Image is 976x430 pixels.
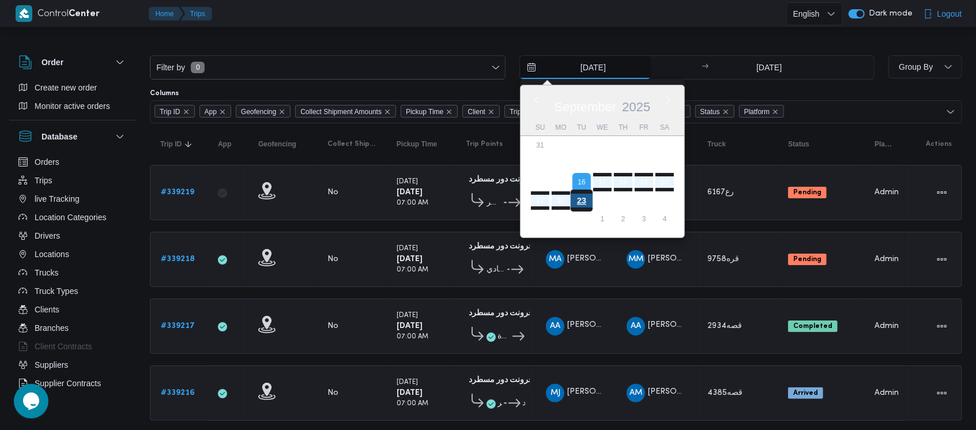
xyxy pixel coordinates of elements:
span: Admin [875,255,899,263]
button: Logout [919,2,967,25]
div: month-2025-09 [530,136,675,228]
span: Status [700,105,720,118]
span: Admin [875,322,899,330]
button: live Tracking [14,190,131,208]
span: Platform [875,139,894,149]
span: Trip Points [510,105,542,118]
b: Completed [793,323,832,330]
button: Remove Pickup Time from selection in this group [446,108,453,115]
b: # 339216 [161,389,195,397]
small: [DATE] [397,246,418,252]
small: 07:00 AM [397,401,428,407]
div: day-15 [552,173,570,191]
div: day-11 [614,154,632,173]
button: Actions [933,250,951,269]
input: Press the down key to open a popover containing a calendar. [712,56,827,79]
div: day-23 [570,190,592,212]
button: Drivers [14,227,131,245]
button: Remove Trip ID from selection in this group [183,108,190,115]
a: #339216 [161,386,195,400]
button: Open list of options [946,107,955,116]
button: Database [18,130,127,144]
div: day-13 [655,154,674,173]
div: Database [9,153,136,402]
div: day-27 [655,191,674,210]
small: 07:00 AM [397,334,428,340]
button: Geofencing [254,135,311,153]
span: Actions [926,139,952,149]
span: Truck [707,139,726,149]
div: day-22 [552,191,570,210]
iframe: chat widget [12,384,48,418]
span: Trip ID; Sorted in descending order [160,139,182,149]
small: 07:00 AM [397,200,428,206]
div: Mo [552,119,570,135]
span: Status [695,105,734,118]
span: Branches [35,321,69,335]
div: No [327,187,338,198]
span: Collect Shipment Amounts [295,105,396,118]
span: 2025 [622,100,650,114]
span: Trip Points [466,139,503,149]
div: Sa [655,119,674,135]
span: MA [549,250,562,269]
b: Center [69,10,100,18]
span: Dark mode [865,9,913,18]
span: Collect Shipment Amounts [300,105,382,118]
span: Orders [35,155,59,169]
span: قصه4385 [707,389,743,397]
div: day-1 [593,210,612,228]
div: Fr [635,119,653,135]
span: Admin [875,188,899,196]
button: Platform [870,135,899,153]
span: Pending [788,187,827,198]
div: day-16 [572,173,591,191]
span: رابيت مدينة نصر [498,397,502,410]
span: Create new order [35,81,97,95]
button: Location Categories [14,208,131,227]
div: Muhammad Mahmood Ahmad Msaaod [627,250,645,269]
div: Abadallah Aid Abadalsalam Abadalihafz [546,317,564,335]
div: day-4 [655,210,674,228]
b: # 339217 [161,322,195,330]
b: # 339218 [161,255,195,263]
b: # 339219 [161,188,194,196]
label: Columns [150,89,179,98]
button: App [213,135,242,153]
div: day-14 [531,173,549,191]
span: Client [462,105,500,118]
button: Home [149,7,183,21]
span: قره9758 [707,255,739,263]
div: Su [531,119,549,135]
span: [PERSON_NAME] [PERSON_NAME] [648,388,782,396]
button: Trucks [14,263,131,282]
button: Actions [933,317,951,335]
span: Drivers [35,229,60,243]
button: Supplier Contracts [14,374,131,393]
div: day-17 [593,173,612,191]
span: Filter by [155,61,186,74]
button: Remove App from selection in this group [219,108,226,115]
img: X8yXhbKr1z7QwAAAABJRU5ErkJggg== [16,5,32,22]
a: #339217 [161,319,195,333]
div: day-10 [593,154,612,173]
button: Trips [14,171,131,190]
span: Platform [739,105,785,118]
input: Press the down key to enter a popover containing a calendar. Press the escape key to close the po... [520,56,651,79]
div: Button. Open the year selector. 2025 is currently selected. [621,99,651,115]
button: Orders [14,153,131,171]
svg: Sorted in descending order [184,139,193,149]
button: Create new order [14,78,131,97]
span: Truck Types [35,284,78,298]
div: day-12 [635,154,653,173]
button: Filter by0 available filters [150,56,505,79]
span: فرونت دور مسطرد [522,397,525,410]
span: Pickup Time [401,105,458,118]
b: [DATE] [397,188,423,196]
small: [DATE] [397,312,418,319]
button: Remove Platform from selection in this group [772,108,779,115]
div: day-29 [552,210,570,228]
small: 07:00 AM [397,267,428,273]
button: Previous Month [532,96,541,105]
span: Client Contracts [35,340,92,353]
